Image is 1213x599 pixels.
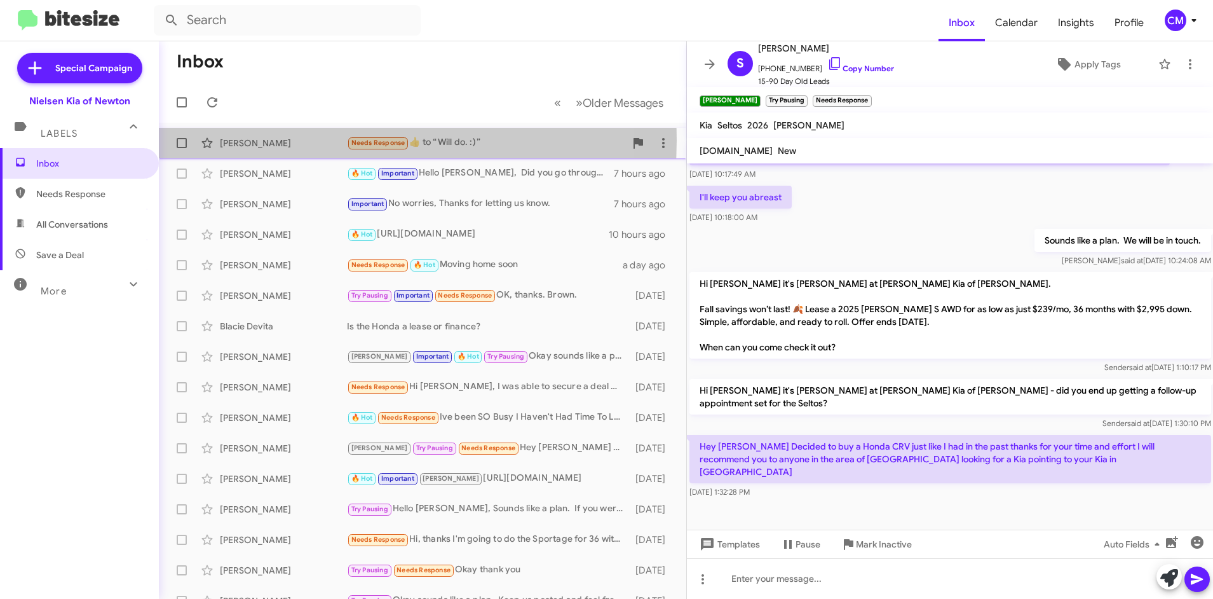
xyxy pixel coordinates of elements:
[700,95,761,107] small: [PERSON_NAME]
[717,120,742,131] span: Seltos
[457,352,479,361] span: 🔥 Hot
[547,90,671,116] nav: Page navigation example
[736,53,744,74] span: S
[381,169,414,177] span: Important
[1165,10,1186,31] div: CM
[220,472,347,485] div: [PERSON_NAME]
[438,291,492,299] span: Needs Response
[36,218,108,231] span: All Conversations
[770,533,830,556] button: Pause
[55,62,132,74] span: Special Campaign
[351,505,388,513] span: Try Pausing
[856,533,912,556] span: Mark Inactive
[351,169,373,177] span: 🔥 Hot
[351,474,373,483] span: 🔥 Hot
[220,442,347,455] div: [PERSON_NAME]
[629,564,675,577] div: [DATE]
[347,441,629,455] div: Hey [PERSON_NAME] Decided to buy a Honda CRV just like I had in the past thanks for your time and...
[220,167,347,180] div: [PERSON_NAME]
[29,95,130,107] div: Nielsen Kia of Newton
[347,320,629,333] div: Is the Honda a lease or finance?
[396,291,430,299] span: Important
[985,4,1048,41] a: Calendar
[546,90,569,116] button: Previous
[36,188,144,200] span: Needs Response
[609,228,676,241] div: 10 hours ago
[1048,4,1104,41] a: Insights
[347,227,609,242] div: [URL][DOMAIN_NAME]
[347,166,614,181] div: Hello [PERSON_NAME], Did you go through with you purchase of a [DATE] SX Hybrid?
[396,566,451,574] span: Needs Response
[939,4,985,41] a: Inbox
[747,120,768,131] span: 2026
[629,381,675,394] div: [DATE]
[487,352,524,361] span: Try Pausing
[629,350,675,363] div: [DATE]
[351,383,405,391] span: Needs Response
[614,167,675,180] div: 7 hours ago
[689,186,792,209] p: I'll keep you abreast
[220,564,347,577] div: [PERSON_NAME]
[351,413,373,422] span: 🔥 Hot
[629,534,675,546] div: [DATE]
[351,291,388,299] span: Try Pausing
[1034,229,1210,252] p: Sounds like a plan. We will be in touch.
[689,169,756,179] span: [DATE] 10:17:49 AM
[381,474,414,483] span: Important
[381,413,435,422] span: Needs Response
[629,411,675,424] div: [DATE]
[700,145,773,156] span: [DOMAIN_NAME]
[220,534,347,546] div: [PERSON_NAME]
[220,350,347,363] div: [PERSON_NAME]
[36,157,144,170] span: Inbox
[351,200,384,208] span: Important
[827,64,894,73] a: Copy Number
[1128,362,1151,372] span: said at
[1104,533,1165,556] span: Auto Fields
[351,535,405,544] span: Needs Response
[629,472,675,485] div: [DATE]
[220,381,347,394] div: [PERSON_NAME]
[177,52,224,72] h1: Inbox
[1104,362,1210,372] span: Sender [DATE] 1:10:17 PM
[220,137,347,149] div: [PERSON_NAME]
[583,96,663,110] span: Older Messages
[423,474,479,483] span: [PERSON_NAME]
[689,435,1211,483] p: Hey [PERSON_NAME] Decided to buy a Honda CRV just like I had in the past thanks for your time and...
[220,320,347,333] div: Blacie Devita
[697,533,760,556] span: Templates
[1127,418,1149,428] span: said at
[614,198,675,210] div: 7 hours ago
[689,272,1211,359] p: Hi [PERSON_NAME] it's [PERSON_NAME] at [PERSON_NAME] Kia of [PERSON_NAME]. Fall savings won’t las...
[1104,4,1154,41] span: Profile
[461,444,515,452] span: Needs Response
[629,503,675,516] div: [DATE]
[1102,418,1210,428] span: Sender [DATE] 1:30:10 PM
[41,286,67,297] span: More
[351,230,373,238] span: 🔥 Hot
[347,410,629,425] div: Ive been SO Busy I Haven't Had Time To Locate Papers Showing The $750 Deposit The Dealership Reci...
[576,95,583,111] span: »
[689,212,757,222] span: [DATE] 10:18:00 AM
[220,411,347,424] div: [PERSON_NAME]
[629,442,675,455] div: [DATE]
[347,563,629,577] div: Okay thank you
[41,128,78,139] span: Labels
[347,471,629,486] div: [URL][DOMAIN_NAME]
[758,75,894,88] span: 15-90 Day Old Leads
[689,379,1211,415] p: Hi [PERSON_NAME] it's [PERSON_NAME] at [PERSON_NAME] Kia of [PERSON_NAME] - did you end up gettin...
[36,249,84,261] span: Save a Deal
[1120,256,1142,265] span: said at
[1094,533,1175,556] button: Auto Fields
[220,228,347,241] div: [PERSON_NAME]
[1074,53,1121,76] span: Apply Tags
[1154,10,1199,31] button: CM
[554,95,561,111] span: «
[623,259,676,272] div: a day ago
[629,320,675,333] div: [DATE]
[687,533,770,556] button: Templates
[1061,256,1210,265] span: [PERSON_NAME] [DATE] 10:24:08 AM
[154,5,421,36] input: Search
